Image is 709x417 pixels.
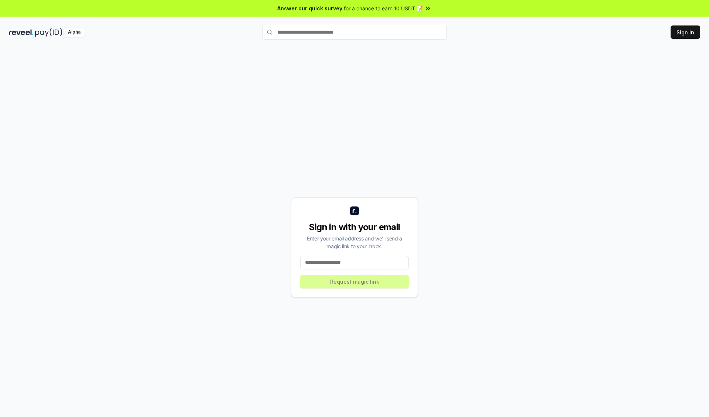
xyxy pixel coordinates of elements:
div: Enter your email address and we’ll send a magic link to your inbox. [300,235,409,250]
button: Sign In [671,25,700,39]
span: Answer our quick survey [277,4,342,12]
img: reveel_dark [9,28,34,37]
span: for a chance to earn 10 USDT 📝 [344,4,423,12]
img: logo_small [350,206,359,215]
div: Sign in with your email [300,221,409,233]
img: pay_id [35,28,62,37]
div: Alpha [64,28,85,37]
